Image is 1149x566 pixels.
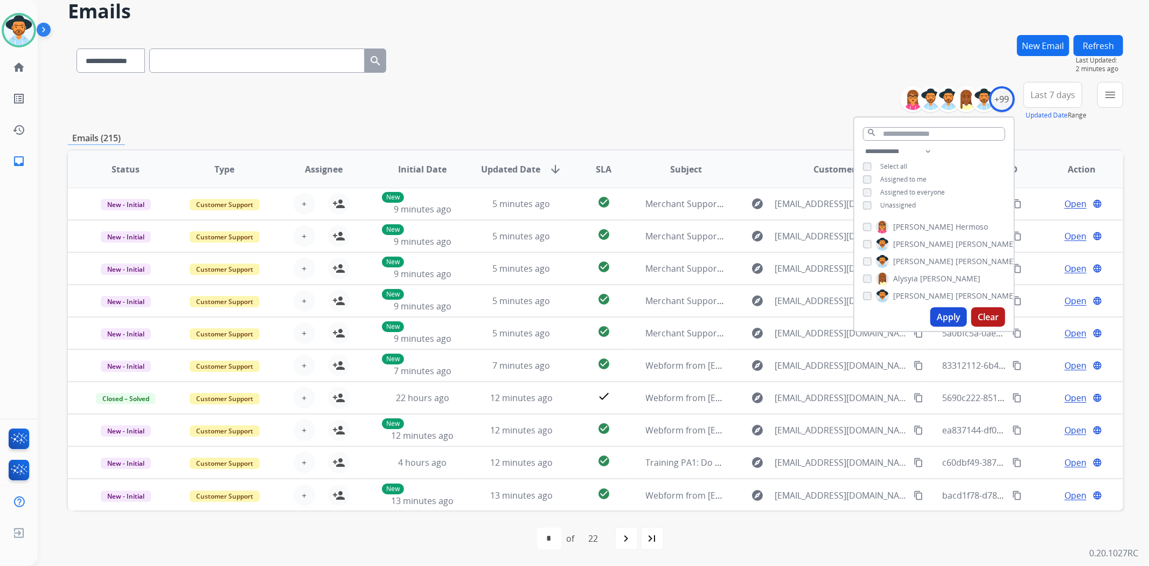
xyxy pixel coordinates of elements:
[190,361,260,372] span: Customer Support
[1064,197,1087,210] span: Open
[597,260,610,273] mat-icon: check_circle
[294,193,315,215] button: +
[1092,458,1102,467] mat-icon: language
[1026,111,1068,120] button: Updated Date
[1012,361,1022,370] mat-icon: content_copy
[646,392,890,404] span: Webform from [EMAIL_ADDRESS][DOMAIN_NAME] on [DATE]
[597,228,610,241] mat-icon: check_circle
[12,92,25,105] mat-icon: list_alt
[302,230,307,243] span: +
[101,361,151,372] span: New - Initial
[646,295,951,307] span: Merchant Support #659825: How would you rate the support you received?
[1092,328,1102,338] mat-icon: language
[391,495,454,507] span: 13 minutes ago
[294,225,315,247] button: +
[382,484,404,494] p: New
[332,262,345,275] mat-icon: person_add
[646,532,659,545] mat-icon: last_page
[751,197,764,210] mat-icon: explore
[1012,425,1022,435] mat-icon: content_copy
[597,325,610,338] mat-icon: check_circle
[956,291,1016,301] span: [PERSON_NAME]
[332,456,345,469] mat-icon: person_add
[382,354,404,364] p: New
[956,222,988,232] span: Hermoso
[492,360,550,371] span: 7 minutes ago
[190,231,260,243] span: Customer Support
[646,198,951,210] span: Merchant Support #659827: How would you rate the support you received?
[775,230,907,243] span: [EMAIL_ADDRESS][DOMAIN_NAME]
[332,359,345,372] mat-icon: person_add
[1012,491,1022,500] mat-icon: content_copy
[930,307,967,327] button: Apply
[914,361,923,370] mat-icon: content_copy
[302,327,307,340] span: +
[190,328,260,340] span: Customer Support
[294,258,315,279] button: +
[597,390,610,403] mat-icon: check
[1092,361,1102,370] mat-icon: language
[382,257,404,267] p: New
[294,322,315,344] button: +
[190,491,260,502] span: Customer Support
[1030,93,1075,97] span: Last 7 days
[914,393,923,403] mat-icon: content_copy
[12,61,25,74] mat-icon: home
[751,391,764,404] mat-icon: explore
[294,290,315,312] button: +
[190,393,260,404] span: Customer Support
[1064,456,1087,469] span: Open
[1089,547,1138,560] p: 0.20.1027RC
[914,425,923,435] mat-icon: content_copy
[302,391,307,404] span: +
[101,264,151,275] span: New - Initial
[492,263,550,274] span: 5 minutes ago
[490,457,553,468] span: 12 minutes ago
[751,489,764,502] mat-icon: explore
[68,1,1123,22] h2: Emails
[893,239,953,250] span: [PERSON_NAME]
[1064,424,1087,437] span: Open
[302,489,307,502] span: +
[68,132,125,145] p: Emails (215)
[1064,359,1087,372] span: Open
[382,224,404,235] p: New
[190,199,260,210] span: Customer Support
[1092,491,1102,500] mat-icon: language
[597,196,610,209] mat-icon: check_circle
[1012,231,1022,241] mat-icon: content_copy
[394,333,451,344] span: 9 minutes ago
[775,456,907,469] span: [EMAIL_ADDRESS][DOMAIN_NAME]
[775,294,907,307] span: [EMAIL_ADDRESS][DOMAIN_NAME]
[190,264,260,275] span: Customer Support
[1024,150,1123,188] th: Action
[751,294,764,307] mat-icon: explore
[490,424,553,436] span: 12 minutes ago
[914,328,923,338] mat-icon: content_copy
[96,393,156,404] span: Closed – Solved
[597,487,610,500] mat-icon: check_circle
[101,231,151,243] span: New - Initial
[492,295,550,307] span: 5 minutes ago
[620,532,633,545] mat-icon: navigate_next
[394,236,451,247] span: 9 minutes ago
[1064,230,1087,243] span: Open
[294,419,315,441] button: +
[1017,35,1069,56] button: New Email
[369,54,382,67] mat-icon: search
[646,457,833,468] span: Training PA1: Do Not Assign ([PERSON_NAME])
[1064,294,1087,307] span: Open
[596,163,611,176] span: SLA
[1012,199,1022,209] mat-icon: content_copy
[294,355,315,376] button: +
[597,422,610,435] mat-icon: check_circle
[775,327,907,340] span: [EMAIL_ADDRESS][DOMAIN_NAME]
[893,273,918,284] span: Alysyia
[382,321,404,332] p: New
[880,201,916,210] span: Unassigned
[112,163,140,176] span: Status
[101,296,151,307] span: New - Initial
[382,289,404,300] p: New
[1064,262,1087,275] span: Open
[914,491,923,500] mat-icon: content_copy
